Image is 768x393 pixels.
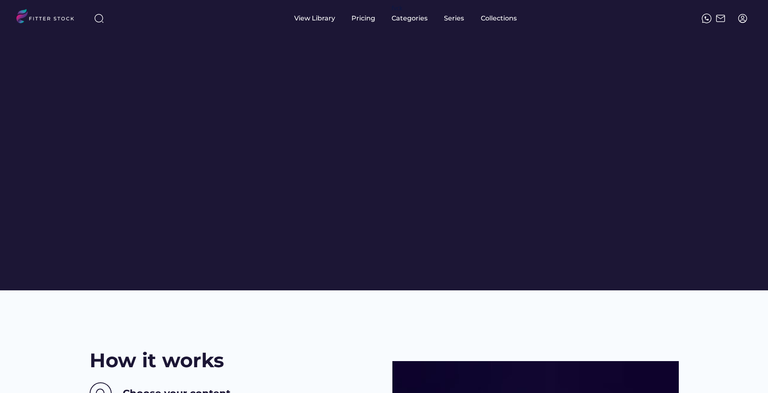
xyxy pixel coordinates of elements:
h2: How it works [90,347,224,374]
div: Collections [481,14,517,23]
div: Categories [392,14,428,23]
img: meteor-icons_whatsapp%20%281%29.svg [702,13,712,23]
div: Series [444,14,464,23]
div: fvck [392,4,402,12]
img: profile-circle.svg [738,13,748,23]
div: View Library [294,14,335,23]
img: LOGO.svg [16,9,81,26]
img: search-normal%203.svg [94,13,104,23]
img: Frame%2051.svg [716,13,725,23]
div: Pricing [351,14,375,23]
